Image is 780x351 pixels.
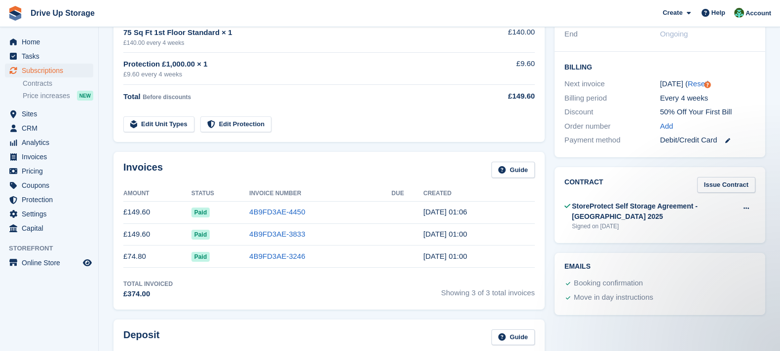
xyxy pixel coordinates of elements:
[564,263,755,271] h2: Emails
[5,121,93,135] a: menu
[249,230,305,238] a: 4B9FD3AE-3833
[423,208,467,216] time: 2025-09-07 00:06:17 UTC
[22,256,81,270] span: Online Store
[660,93,756,104] div: Every 4 weeks
[249,186,391,202] th: Invoice Number
[77,91,93,101] div: NEW
[123,70,472,79] div: £9.60 every 4 weeks
[22,193,81,207] span: Protection
[249,252,305,260] a: 4B9FD3AE-3246
[22,178,81,192] span: Coupons
[697,177,755,193] a: Issue Contract
[123,201,191,223] td: £149.60
[5,256,93,270] a: menu
[663,8,682,18] span: Create
[423,186,535,202] th: Created
[22,121,81,135] span: CRM
[123,280,173,288] div: Total Invoiced
[23,91,70,101] span: Price increases
[660,78,756,90] div: [DATE] ( )
[5,49,93,63] a: menu
[22,221,81,235] span: Capital
[123,288,173,300] div: £374.00
[564,62,755,71] h2: Billing
[564,29,660,40] div: End
[491,162,535,178] a: Guide
[5,35,93,49] a: menu
[5,64,93,77] a: menu
[574,292,653,304] div: Move in day instructions
[123,116,194,133] a: Edit Unit Types
[123,186,191,202] th: Amount
[5,136,93,149] a: menu
[123,162,163,178] h2: Invoices
[472,91,535,102] div: £149.60
[22,136,81,149] span: Analytics
[143,94,191,101] span: Before discounts
[200,116,271,133] a: Edit Protection
[564,93,660,104] div: Billing period
[191,208,210,217] span: Paid
[191,230,210,240] span: Paid
[123,246,191,268] td: £74.80
[392,186,423,202] th: Due
[472,21,535,52] td: £140.00
[688,79,707,88] a: Reset
[5,178,93,192] a: menu
[574,278,643,289] div: Booking confirmation
[5,207,93,221] a: menu
[660,30,688,38] span: Ongoing
[441,280,535,300] span: Showing 3 of 3 total invoices
[23,90,93,101] a: Price increases NEW
[572,222,737,231] div: Signed on [DATE]
[5,221,93,235] a: menu
[27,5,99,21] a: Drive Up Storage
[491,329,535,346] a: Guide
[191,252,210,262] span: Paid
[703,80,712,89] div: Tooltip anchor
[81,257,93,269] a: Preview store
[564,135,660,146] div: Payment method
[123,329,159,346] h2: Deposit
[660,121,673,132] a: Add
[734,8,744,18] img: Camille
[123,38,472,47] div: £140.00 every 4 weeks
[745,8,771,18] span: Account
[572,201,737,222] div: StoreProtect Self Storage Agreement - [GEOGRAPHIC_DATA] 2025
[191,186,249,202] th: Status
[123,92,141,101] span: Total
[8,6,23,21] img: stora-icon-8386f47178a22dfd0bd8f6a31ec36ba5ce8667c1dd55bd0f319d3a0aa187defe.svg
[564,121,660,132] div: Order number
[123,27,472,38] div: 75 Sq Ft 1st Floor Standard × 1
[22,35,81,49] span: Home
[564,177,603,193] h2: Contract
[22,150,81,164] span: Invoices
[5,107,93,121] a: menu
[9,244,98,253] span: Storefront
[472,53,535,85] td: £9.60
[22,64,81,77] span: Subscriptions
[423,230,467,238] time: 2025-08-10 00:00:32 UTC
[660,106,756,118] div: 50% Off Your First Bill
[22,49,81,63] span: Tasks
[249,208,305,216] a: 4B9FD3AE-4450
[123,223,191,246] td: £149.60
[5,193,93,207] a: menu
[711,8,725,18] span: Help
[564,106,660,118] div: Discount
[22,207,81,221] span: Settings
[660,135,756,146] div: Debit/Credit Card
[5,164,93,178] a: menu
[423,252,467,260] time: 2025-07-13 00:00:31 UTC
[564,78,660,90] div: Next invoice
[23,79,93,88] a: Contracts
[5,150,93,164] a: menu
[22,107,81,121] span: Sites
[123,59,472,70] div: Protection £1,000.00 × 1
[22,164,81,178] span: Pricing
